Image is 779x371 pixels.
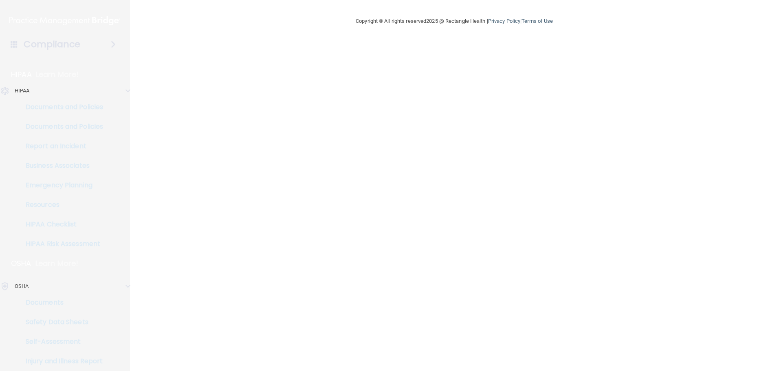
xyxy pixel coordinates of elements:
p: Learn More! [35,259,79,268]
p: HIPAA [15,86,30,96]
p: Documents and Policies [5,123,117,131]
h4: Compliance [24,39,80,50]
p: OSHA [15,281,29,291]
img: PMB logo [9,13,120,29]
p: OSHA [11,259,31,268]
p: Safety Data Sheets [5,318,117,326]
a: Privacy Policy [488,18,520,24]
p: Documents [5,299,117,307]
p: HIPAA Risk Assessment [5,240,117,248]
p: Self-Assessment [5,338,117,346]
p: Emergency Planning [5,181,117,189]
p: Business Associates [5,162,117,170]
div: Copyright © All rights reserved 2025 @ Rectangle Health | | [306,8,603,34]
p: Report an Incident [5,142,117,150]
p: Injury and Illness Report [5,357,117,365]
p: Learn More! [36,70,79,79]
p: HIPAA [11,70,32,79]
p: HIPAA Checklist [5,220,117,228]
p: Resources [5,201,117,209]
p: Documents and Policies [5,103,117,111]
a: Terms of Use [522,18,553,24]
